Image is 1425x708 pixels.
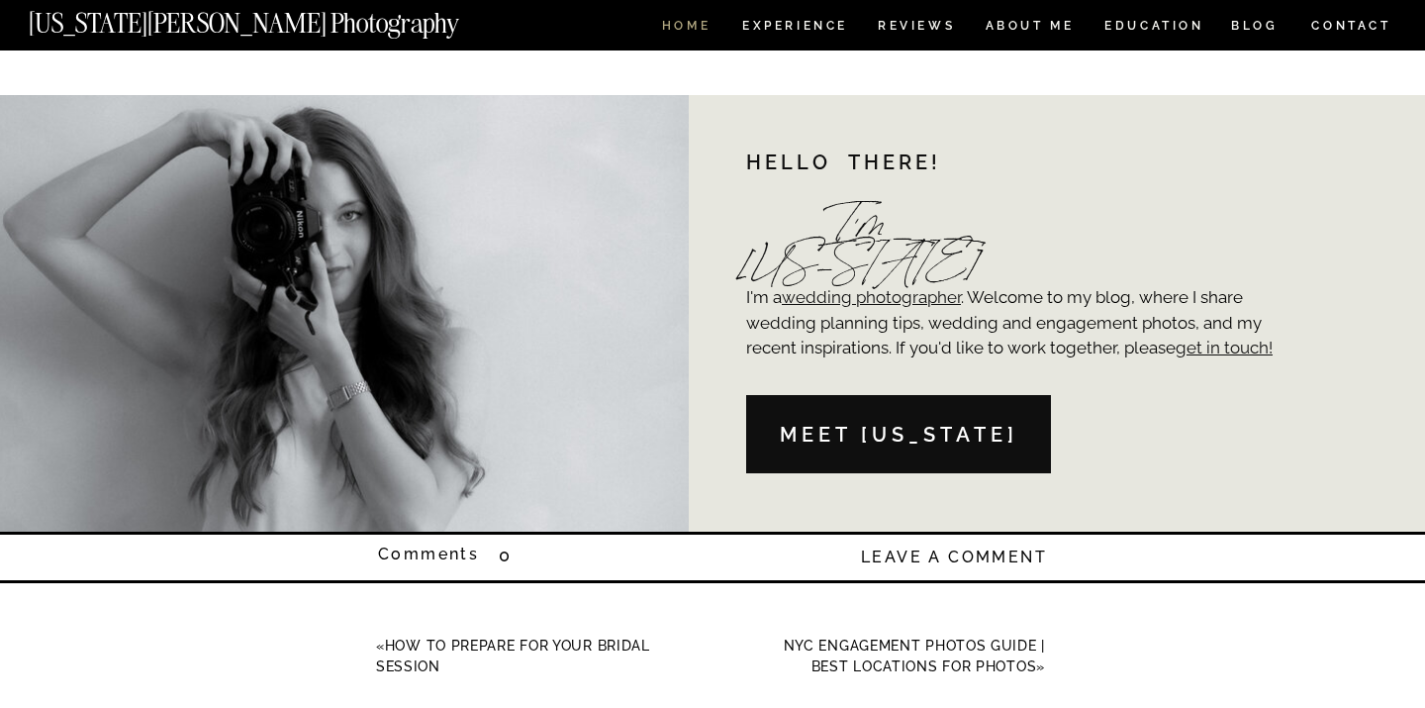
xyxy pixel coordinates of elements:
a: Meet [US_STATE] [754,420,1043,452]
a: [US_STATE][PERSON_NAME] Photography [29,10,525,27]
div: 0 [499,544,582,570]
h1: Hello there! [746,153,1259,177]
a: Comments [378,547,589,568]
a: LEAVE A COMMENT [826,546,1047,568]
h3: » [748,636,1045,677]
a: REVIEWS [878,20,952,37]
a: HOME [658,20,714,37]
a: CONTACT [1310,15,1392,37]
p: I'm a . Welcome to my blog, where I share wedding planning tips, wedding and engagement photos, a... [746,285,1286,395]
a: get in touch! [1176,338,1273,357]
a: ABOUT ME [985,20,1075,37]
h3: « [376,636,673,677]
a: BLOG [1231,20,1279,37]
h2: I'm [US_STATE] [737,213,982,251]
a: EDUCATION [1102,20,1206,37]
a: How To Prepare For Your Bridal Session [376,638,650,674]
a: NYC Engagement Photos Guide | Best Locations for Photos [784,638,1045,674]
a: wedding photographer [782,287,961,307]
a: Experience [742,20,846,37]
